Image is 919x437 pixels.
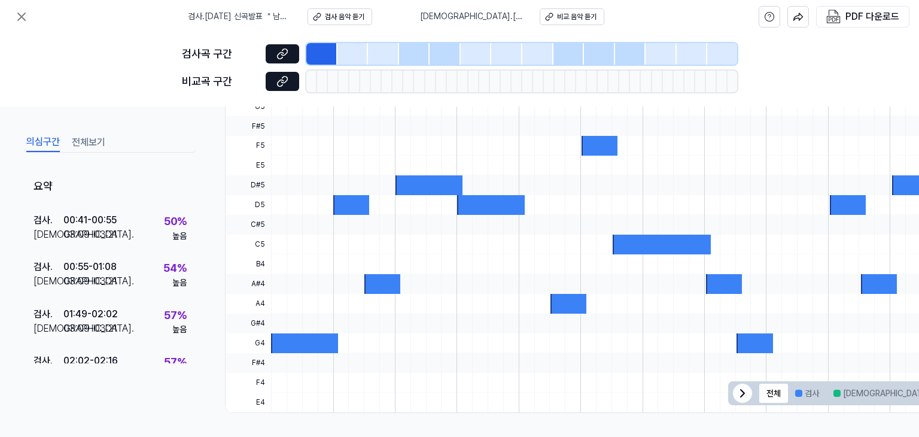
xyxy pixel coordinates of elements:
span: F5 [226,136,271,156]
div: [DEMOGRAPHIC_DATA] . [34,274,63,289]
span: G5 [226,97,271,117]
div: 검사 음악 듣기 [325,12,364,22]
button: PDF 다운로드 [824,7,902,27]
div: 03:09 - 03:21 [63,227,117,242]
div: [DEMOGRAPHIC_DATA] . [34,321,63,335]
button: help [759,6,780,28]
div: 검사 . [34,354,63,368]
img: PDF Download [826,10,841,24]
div: 검사곡 구간 [182,45,258,63]
button: 의심구간 [26,133,60,152]
div: 높음 [172,324,187,336]
span: F#4 [226,353,271,373]
span: F4 [226,373,271,393]
button: 전체 [759,384,788,403]
div: 00:41 - 00:55 [63,213,117,227]
div: [DEMOGRAPHIC_DATA] . [34,227,63,242]
span: B4 [226,254,271,274]
span: G#4 [226,314,271,333]
button: 전체보기 [72,133,105,152]
div: 57 % [164,306,187,324]
div: 요약 [24,169,196,205]
span: A4 [226,294,271,314]
div: 03:09 - 03:21 [63,274,117,289]
span: G4 [226,333,271,353]
span: E5 [226,156,271,175]
span: 검사 . [DATE] 신곡발표 ＂남자로살다간다＂ (가이드보컬. [GEOGRAPHIC_DATA]) [188,11,293,23]
button: 비교 음악 듣기 [540,8,604,25]
span: D5 [226,195,271,215]
span: [DEMOGRAPHIC_DATA] . [PERSON_NAME] [420,11,525,23]
div: 검사 . [34,260,63,274]
div: 높음 [172,277,187,289]
span: D#5 [226,175,271,195]
svg: help [764,11,775,23]
div: 02:02 - 02:16 [63,354,118,368]
div: 01:49 - 02:02 [63,306,118,321]
div: 검사 . [34,213,63,227]
button: 검사 [788,384,826,403]
div: 57 % [164,354,187,371]
img: share [793,11,804,22]
div: 54 % [163,260,187,277]
span: C#5 [226,215,271,235]
div: PDF 다운로드 [845,9,899,25]
span: C5 [226,235,271,254]
div: 비교 음악 듣기 [557,12,597,22]
div: 50 % [164,213,187,230]
div: 00:55 - 01:08 [63,260,117,274]
span: A#4 [226,274,271,294]
div: 비교곡 구간 [182,73,258,90]
span: E4 [226,393,271,412]
div: 검사 . [34,306,63,321]
div: 높음 [172,230,187,242]
div: 03:09 - 03:21 [63,321,117,335]
span: F#5 [226,116,271,136]
button: 검사 음악 듣기 [308,8,372,25]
